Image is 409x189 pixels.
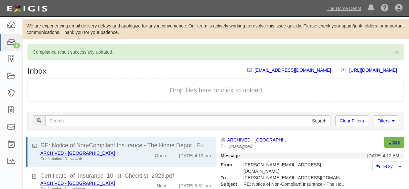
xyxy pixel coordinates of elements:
[45,115,308,126] input: Search
[395,48,399,56] span: ×
[349,68,404,73] a: [URL][DOMAIN_NAME]
[23,23,409,36] div: We are experiencing email delivery delays and apologize for any inconvenience. Our team is active...
[367,152,399,159] div: [DATE] 4:12 AM
[40,181,115,186] a: ARCHIVED - [GEOGRAPHIC_DATA]
[13,43,20,48] div: 3
[27,67,47,75] h1: Inbox
[179,150,211,159] div: [DATE] 4:12 am
[221,153,240,158] strong: Message
[157,180,166,189] div: New
[239,174,352,181] div: Christina_Carter@homedepot.com
[5,3,49,15] img: logo-5460c22ac91f19d4615b14bd174203de0afe785f0fc80cf4dbbc73dc1793850b.png
[216,174,239,181] strong: To
[179,180,211,189] div: [DATE] 5:31 am
[239,181,352,187] div: RE: Notice of Non-Compliant Insurance - The Home Depot | Euro Chef LLC
[239,162,352,174] div: [PERSON_NAME][EMAIL_ADDRESS][DOMAIN_NAME]
[323,2,364,15] a: The Home Depot
[229,144,253,149] a: Unassigned
[227,137,302,142] a: ARCHIVED - [GEOGRAPHIC_DATA]
[395,49,399,56] button: Close
[384,137,404,148] a: Close
[373,115,399,126] a: Filters
[33,49,399,55] p: Compliance result successfully updated.
[335,115,368,126] a: Clear Filters
[40,172,211,180] div: Certificate_of_Insurance_10_pt_Checklist_2023.pdf
[155,150,166,159] div: Open
[254,68,331,73] a: [EMAIL_ADDRESS][DOMAIN_NAME]
[381,5,389,12] i: Help Center - Complianz
[308,115,330,126] input: Search
[372,162,396,171] a: Reply
[170,86,262,95] button: Drop files here or click to upload
[216,162,239,168] strong: From
[40,156,136,162] div: Confirmation ID - wn4rth
[40,142,211,150] div: RE: Notice of Non-Compliant Insurance - The Home Depot | Euro Chef LLC
[216,181,239,187] strong: Subject
[40,151,115,156] a: ARCHIVED - [GEOGRAPHIC_DATA]
[40,180,136,186] div: ARCHIVED - Verona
